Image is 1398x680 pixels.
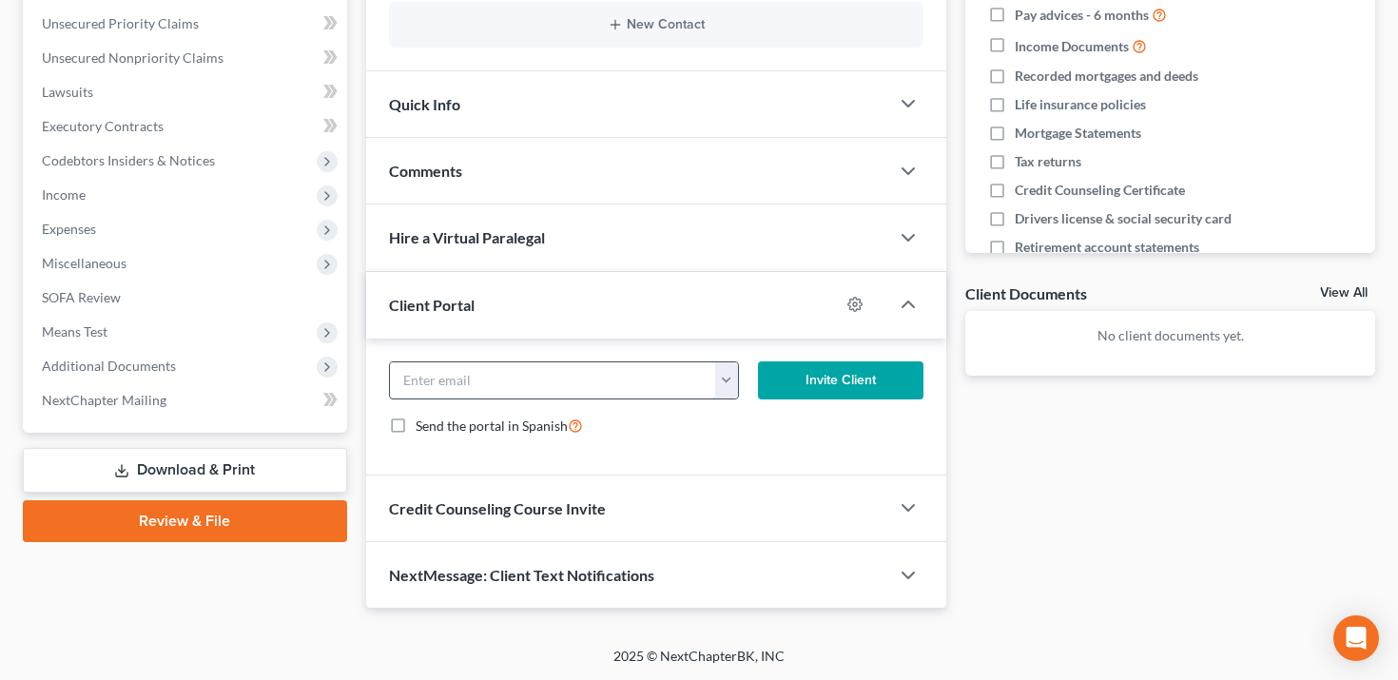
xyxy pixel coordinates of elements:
[27,383,347,418] a: NextChapter Mailing
[1333,615,1379,661] div: Open Intercom Messenger
[42,152,215,168] span: Codebtors Insiders & Notices
[23,448,347,493] a: Download & Print
[42,358,176,374] span: Additional Documents
[1015,95,1146,114] span: Life insurance policies
[42,323,107,340] span: Means Test
[1015,37,1129,56] span: Income Documents
[404,17,909,32] button: New Contact
[1015,181,1185,200] span: Credit Counseling Certificate
[1015,67,1198,86] span: Recorded mortgages and deeds
[42,392,166,408] span: NextChapter Mailing
[1015,209,1232,228] span: Drivers license & social security card
[389,566,654,584] span: NextMessage: Client Text Notifications
[1015,6,1149,25] span: Pay advices - 6 months
[27,41,347,75] a: Unsecured Nonpriority Claims
[23,500,347,542] a: Review & File
[42,84,93,100] span: Lawsuits
[389,228,545,246] span: Hire a Virtual Paralegal
[42,49,223,66] span: Unsecured Nonpriority Claims
[1320,286,1368,300] a: View All
[42,118,164,134] span: Executory Contracts
[27,7,347,41] a: Unsecured Priority Claims
[1015,124,1141,143] span: Mortgage Statements
[389,296,475,314] span: Client Portal
[42,221,96,237] span: Expenses
[1015,238,1199,257] span: Retirement account statements
[42,289,121,305] span: SOFA Review
[389,95,460,113] span: Quick Info
[27,75,347,109] a: Lawsuits
[1015,152,1081,171] span: Tax returns
[27,109,347,144] a: Executory Contracts
[42,15,199,31] span: Unsecured Priority Claims
[42,186,86,203] span: Income
[389,162,462,180] span: Comments
[27,281,347,315] a: SOFA Review
[390,362,716,398] input: Enter email
[981,326,1360,345] p: No client documents yet.
[965,283,1087,303] div: Client Documents
[416,418,568,434] span: Send the portal in Spanish
[389,499,606,517] span: Credit Counseling Course Invite
[42,255,126,271] span: Miscellaneous
[758,361,923,399] button: Invite Client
